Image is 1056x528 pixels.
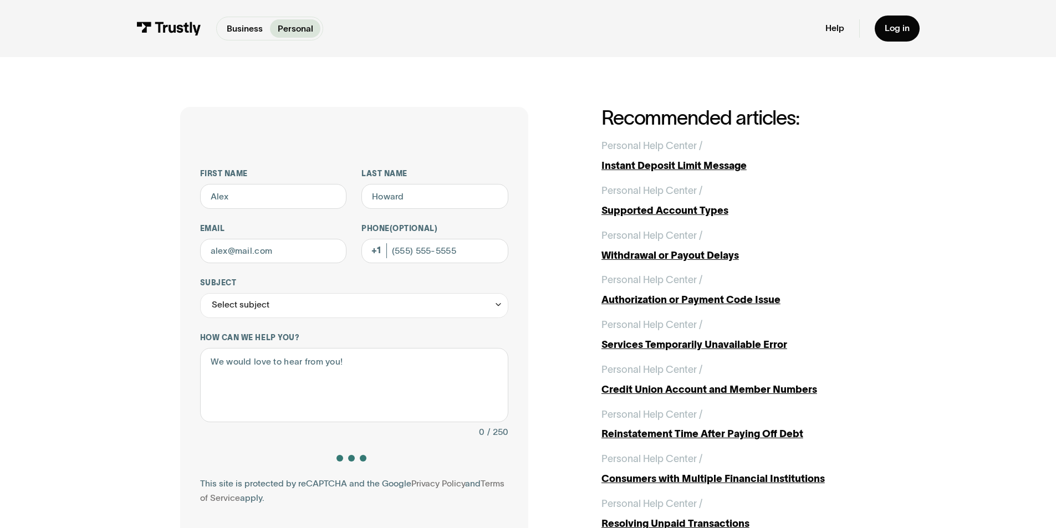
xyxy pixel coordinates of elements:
[200,333,508,343] label: How can we help you?
[270,19,320,38] a: Personal
[200,476,508,506] div: This site is protected by reCAPTCHA and the Google and apply.
[601,228,876,263] a: Personal Help Center /Withdrawal or Payout Delays
[601,362,876,397] a: Personal Help Center /Credit Union Account and Member Numbers
[601,317,876,352] a: Personal Help Center /Services Temporarily Unavailable Error
[601,183,876,218] a: Personal Help Center /Supported Account Types
[361,184,508,209] input: Howard
[136,22,201,35] img: Trustly Logo
[601,228,702,243] div: Personal Help Center /
[361,224,508,234] label: Phone
[601,496,702,511] div: Personal Help Center /
[875,16,920,42] a: Log in
[601,407,702,422] div: Personal Help Center /
[390,224,437,233] span: (Optional)
[601,293,876,307] div: Authorization or Payment Code Issue
[601,452,876,486] a: Personal Help Center /Consumers with Multiple Financial Institutions
[411,479,465,488] a: Privacy Policy
[200,169,347,179] label: First name
[601,273,876,307] a: Personal Help Center /Authorization or Payment Code Issue
[601,107,876,129] h2: Recommended articles:
[825,23,844,34] a: Help
[200,239,347,264] input: alex@mail.com
[219,19,270,38] a: Business
[601,427,876,442] div: Reinstatement Time After Paying Off Debt
[227,22,263,35] p: Business
[361,239,508,264] input: (555) 555-5555
[479,425,484,440] div: 0
[601,139,702,153] div: Personal Help Center /
[601,471,876,486] div: Consumers with Multiple Financial Institutions
[601,337,876,352] div: Services Temporarily Unavailable Error
[601,183,702,198] div: Personal Help Center /
[601,407,876,442] a: Personal Help Center /Reinstatement Time After Paying Off Debt
[200,184,347,209] input: Alex
[885,23,910,34] div: Log in
[601,362,702,377] div: Personal Help Center /
[361,169,508,179] label: Last name
[601,248,876,263] div: Withdrawal or Payout Delays
[278,22,313,35] p: Personal
[601,203,876,218] div: Supported Account Types
[200,224,347,234] label: Email
[601,139,876,173] a: Personal Help Center /Instant Deposit Limit Message
[487,425,508,440] div: / 250
[601,273,702,288] div: Personal Help Center /
[601,158,876,173] div: Instant Deposit Limit Message
[601,382,876,397] div: Credit Union Account and Member Numbers
[200,278,508,288] label: Subject
[601,317,702,332] div: Personal Help Center /
[212,298,269,312] div: Select subject
[601,452,702,467] div: Personal Help Center /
